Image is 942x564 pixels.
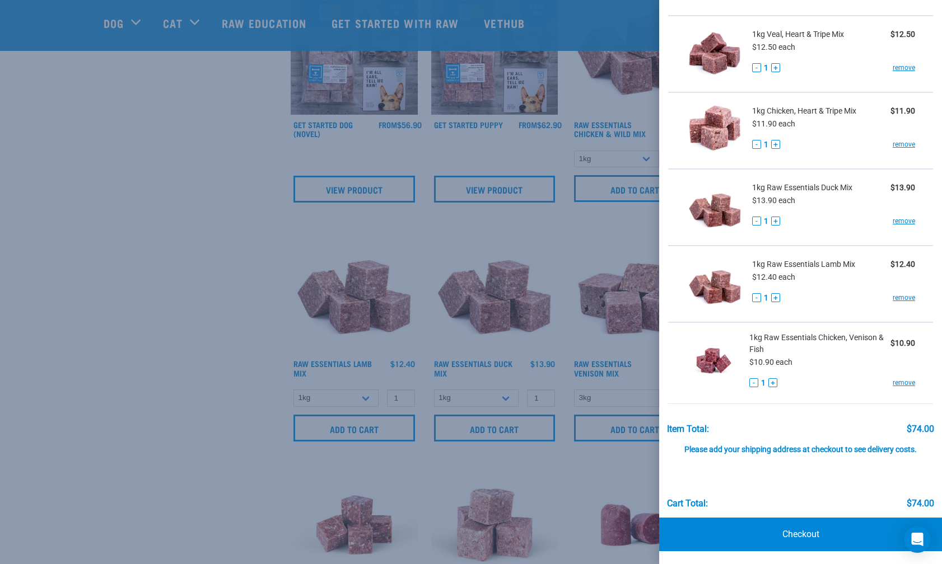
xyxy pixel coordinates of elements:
a: remove [893,216,915,226]
strong: $11.90 [890,106,915,115]
span: 1kg Raw Essentials Duck Mix [752,182,852,194]
a: remove [893,293,915,303]
span: 1 [764,139,768,151]
span: $12.50 each [752,43,795,51]
div: Cart total: [667,499,708,509]
button: - [752,63,761,72]
span: 1kg Raw Essentials Lamb Mix [752,258,855,270]
span: 1 [761,377,766,389]
div: $74.00 [907,499,934,509]
img: Veal, Heart & Tripe Mix [686,25,744,83]
button: - [752,293,761,302]
strong: $12.40 [890,260,915,269]
div: Item Total: [667,424,709,434]
div: $74.00 [907,424,934,434]
a: remove [893,139,915,149]
span: $11.90 each [752,119,795,128]
span: $12.40 each [752,272,795,281]
strong: $13.90 [890,183,915,192]
a: remove [893,63,915,73]
img: Raw Essentials Duck Mix [686,178,744,236]
button: + [768,378,777,387]
strong: $10.90 [890,339,915,347]
span: 1kg Chicken, Heart & Tripe Mix [752,105,856,117]
a: remove [893,378,915,388]
img: Chicken, Heart & Tripe Mix [686,102,744,159]
button: - [749,378,758,387]
div: Open Intercom Messenger [904,526,931,553]
span: 1kg Veal, Heart & Tripe Mix [752,29,844,40]
span: 1kg Raw Essentials Chicken, Venison & Fish [749,332,890,355]
button: + [771,63,780,72]
span: $10.90 each [749,358,792,366]
span: 1 [764,62,768,74]
img: Raw Essentials Lamb Mix [686,255,744,313]
strong: $12.50 [890,30,915,39]
button: - [752,217,761,225]
a: Checkout [659,518,942,551]
button: + [771,140,780,149]
span: 1 [764,215,768,227]
div: Please add your shipping address at checkout to see delivery costs. [667,434,934,454]
span: $13.90 each [752,196,795,205]
span: 1 [764,292,768,304]
button: + [771,293,780,302]
button: + [771,217,780,225]
img: Raw Essentials Chicken, Venison & Fish [686,332,740,389]
button: - [752,140,761,149]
